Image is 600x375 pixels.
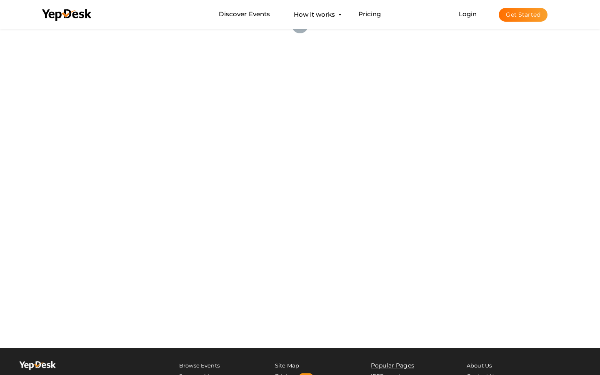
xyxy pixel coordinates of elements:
a: About Us [467,362,492,369]
a: Discover Events [219,7,270,22]
button: Get Started [499,8,547,22]
a: Site Map [275,362,299,369]
a: Login [459,10,477,18]
img: Yepdesk [19,360,56,373]
a: Browse Events [179,362,220,369]
li: Popular Pages [371,360,437,371]
a: Pricing [358,7,381,22]
button: How it works [291,7,337,22]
